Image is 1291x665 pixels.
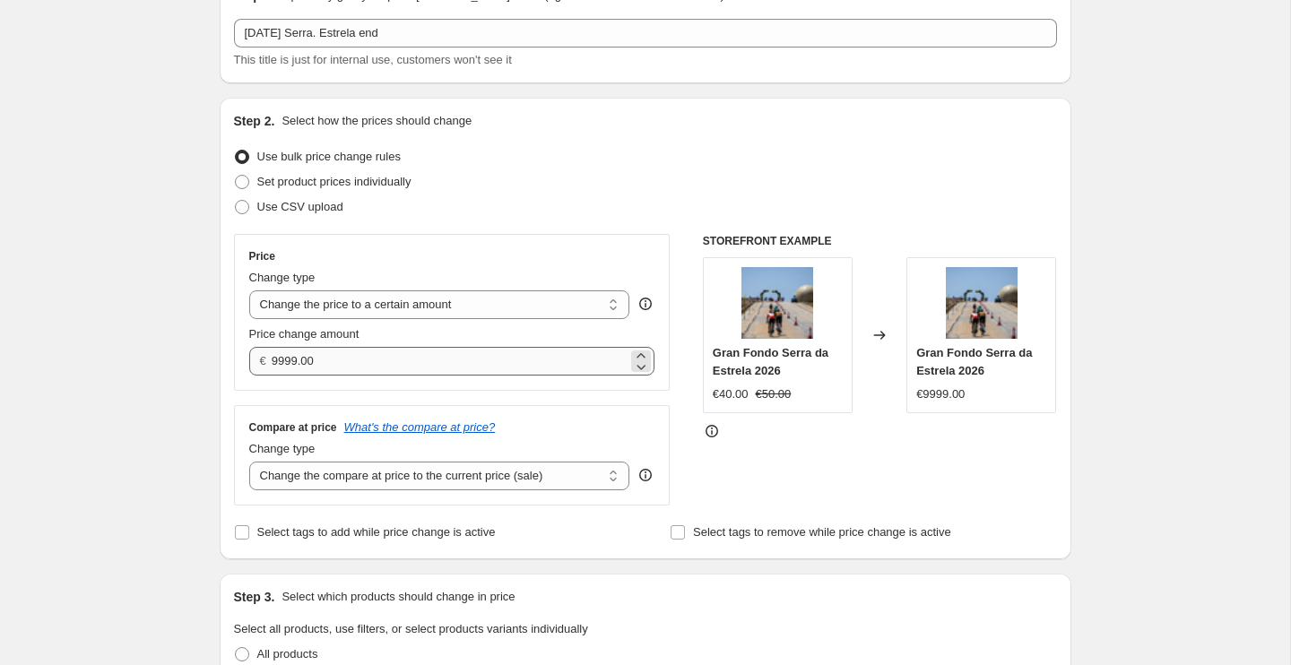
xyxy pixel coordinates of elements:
[713,385,749,403] div: €40.00
[260,354,266,367] span: €
[741,267,813,339] img: gf-serra-da-estrela-1_80x.png
[234,112,275,130] h2: Step 2.
[756,385,792,403] strike: €50.00
[272,347,628,376] input: 80.00
[249,271,316,284] span: Change type
[916,385,965,403] div: €9999.00
[257,175,412,188] span: Set product prices individually
[249,249,275,263] h3: Price
[234,53,512,66] span: This title is just for internal use, customers won't see it
[344,420,496,434] button: What's the compare at price?
[249,442,316,455] span: Change type
[703,234,1057,248] h6: STOREFRONT EXAMPLE
[282,112,472,130] p: Select how the prices should change
[234,622,588,635] span: Select all products, use filters, or select products variants individually
[713,346,828,377] span: Gran Fondo Serra da Estrela 2026
[234,19,1057,47] input: 30% off holiday sale
[257,647,318,661] span: All products
[257,200,343,213] span: Use CSV upload
[257,525,496,539] span: Select tags to add while price change is active
[234,588,275,606] h2: Step 3.
[282,588,515,606] p: Select which products should change in price
[257,150,401,163] span: Use bulk price change rules
[946,267,1018,339] img: gf-serra-da-estrela-1_80x.png
[637,466,654,484] div: help
[693,525,951,539] span: Select tags to remove while price change is active
[916,346,1032,377] span: Gran Fondo Serra da Estrela 2026
[637,295,654,313] div: help
[249,327,360,341] span: Price change amount
[249,420,337,435] h3: Compare at price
